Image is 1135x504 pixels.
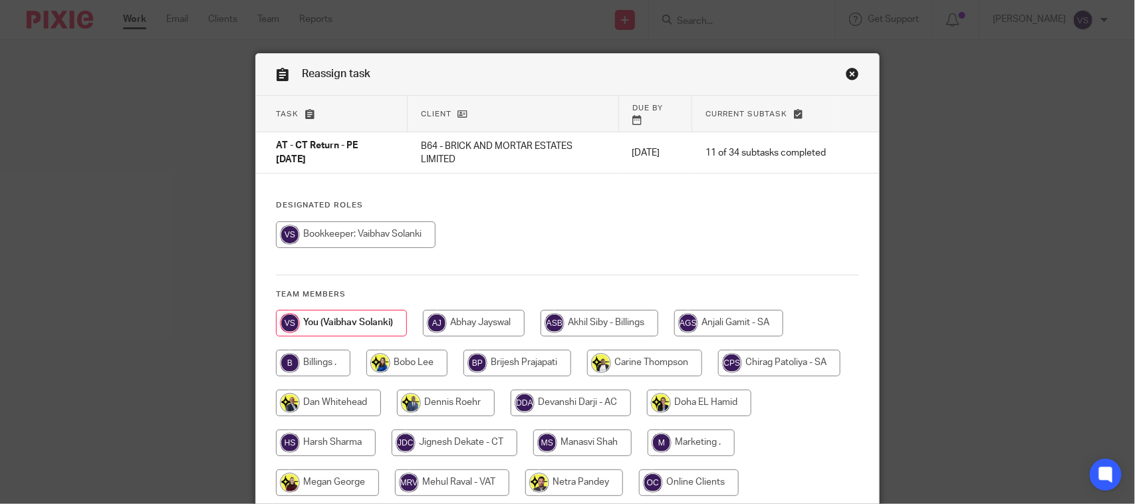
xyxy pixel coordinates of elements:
[421,110,451,118] span: Client
[276,289,859,300] h4: Team members
[276,200,859,211] h4: Designated Roles
[692,132,839,174] td: 11 of 34 subtasks completed
[276,142,358,165] span: AT - CT Return - PE [DATE]
[632,146,678,160] p: [DATE]
[302,68,370,79] span: Reassign task
[421,140,606,167] p: B64 - BRICK AND MORTAR ESTATES LIMITED
[705,110,787,118] span: Current subtask
[632,104,663,112] span: Due by
[846,67,859,85] a: Close this dialog window
[276,110,299,118] span: Task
